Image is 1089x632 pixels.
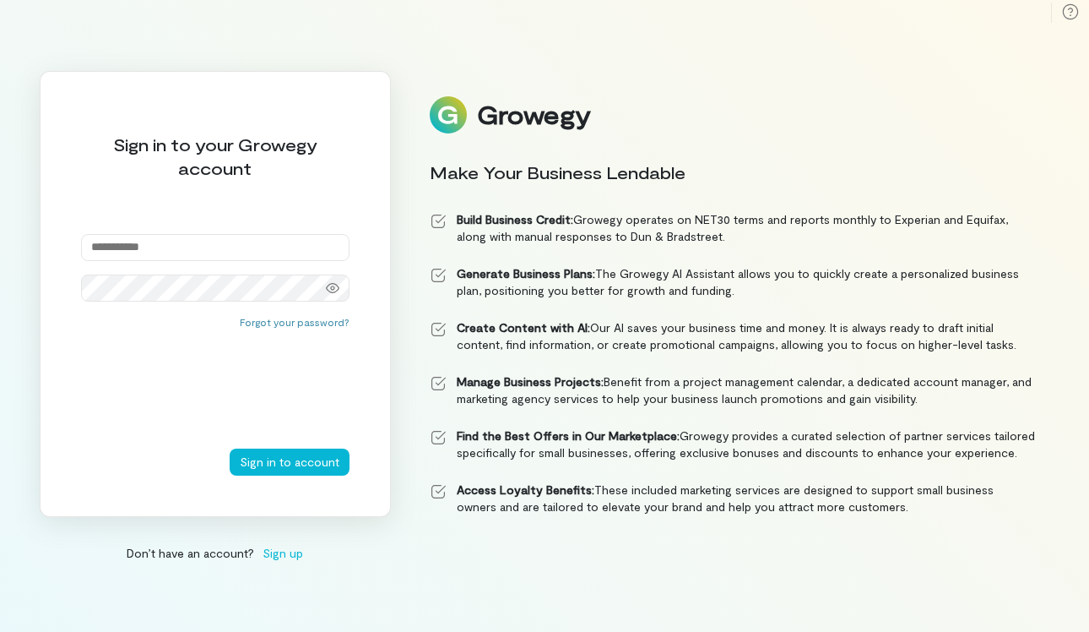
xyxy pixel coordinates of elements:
[457,212,573,226] strong: Build Business Credit:
[240,315,349,329] button: Forgot your password?
[81,133,349,180] div: Sign in to your Growegy account
[430,319,1036,353] li: Our AI saves your business time and money. It is always ready to draft initial content, find info...
[263,544,303,562] span: Sign up
[430,373,1036,407] li: Benefit from a project management calendar, a dedicated account manager, and marketing agency ser...
[477,101,590,129] div: Growegy
[457,266,595,281] strong: Generate Business Plans:
[430,265,1036,299] li: The Growegy AI Assistant allows you to quickly create a personalized business plan, positioning y...
[430,482,1036,515] li: These included marketing services are designed to support small business owners and are tailored ...
[457,482,594,497] strong: Access Loyalty Benefits:
[430,428,1036,461] li: Growegy provides a curated selection of partner services tailored specifically for small business...
[430,211,1036,245] li: Growegy operates on NET30 terms and reports monthly to Experian and Equifax, along with manual re...
[230,449,349,476] button: Sign in to account
[457,428,680,443] strong: Find the Best Offers in Our Marketplace:
[430,161,1036,184] div: Make Your Business Lendable
[430,96,467,133] img: Logo
[457,320,590,335] strong: Create Content with AI:
[457,374,604,389] strong: Manage Business Projects:
[40,544,391,562] div: Don’t have an account?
